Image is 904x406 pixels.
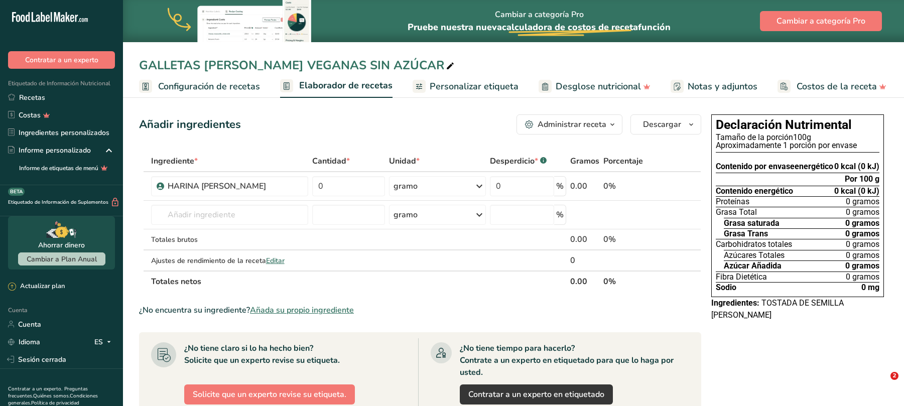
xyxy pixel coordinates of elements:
[777,16,865,27] font: Cambiar a categoría Pro
[570,156,599,167] font: Gramos
[778,75,886,98] a: Costos de la receta
[603,181,616,192] font: 0%
[892,372,896,379] font: 2
[394,181,418,192] font: gramo
[716,186,793,196] font: Contenido energético
[184,384,355,404] button: Solicite que un experto revise su etiqueta.
[394,209,418,220] font: gramo
[711,298,844,320] font: TOSTADA DE SEMILLA [PERSON_NAME]
[33,392,70,399] a: Quiénes somos.
[27,254,97,264] font: Cambiar a Plan Anual
[280,74,393,98] a: Elaborador de recetas
[797,80,877,92] font: Costos de la receta
[18,320,41,329] font: Cuenta
[570,276,587,287] font: 0.00
[570,234,587,245] font: 0.00
[19,128,109,138] font: Ingredientes personalizados
[643,119,681,130] font: Descargar
[460,343,575,354] font: ¿No tiene tiempo para hacerlo?
[408,21,502,33] font: Pruebe nuestra nueva
[630,114,701,134] button: Descargar
[845,174,879,184] font: Por 100 g
[389,156,416,167] font: Unidad
[184,355,340,366] font: Solicite que un experto revise su etiqueta.
[861,283,879,292] font: 0 mg
[19,164,98,172] font: Informe de etiquetas de menú
[460,384,613,404] a: Contratar a un experto en etiquetado
[8,199,108,206] font: Etiquetado de Información de Suplementos
[716,239,792,249] font: Carbohidratos totales
[845,218,879,228] font: 0 gramos
[724,261,782,270] font: Azúcar Añadida
[139,75,260,98] a: Configuración de recetas
[846,272,879,282] font: 0 gramos
[538,119,606,130] font: Administrar receta
[603,156,643,167] font: Porcentaje
[716,117,852,132] font: Declaración Nutrimental
[94,337,103,347] font: ES
[724,250,785,260] font: Azúcares Totales
[8,385,88,399] a: Preguntas frecuentes.
[8,79,110,87] font: Etiquetado de Información Nutricional
[19,146,91,155] font: Informe personalizado
[716,141,857,150] font: Aproximadamente 1 porción por envase
[8,385,62,392] a: Contratar a un experto.
[193,389,346,400] font: Solicite que un experto revise su etiqueta.
[184,343,313,354] font: ¿No tiene claro si lo ha hecho bien?
[18,252,105,265] button: Cambiar a Plan Anual
[490,156,535,167] font: Desperdicio
[724,229,768,238] font: Grasa Trans
[151,156,194,167] font: Ingrediente
[468,389,604,400] font: Contratar a un experto en etiquetado
[430,80,519,92] font: Personalizar etiqueta
[638,21,671,33] font: función
[716,132,793,142] font: Tamaño de la porción
[312,156,346,167] font: Cantidad
[603,276,616,287] font: 0%
[25,55,98,65] font: Contratar a un experto
[299,79,393,91] font: Elaborador de recetas
[250,305,354,316] font: Añada su propio ingrediente
[834,186,879,196] font: 0 kcal (0 kJ)
[8,306,27,314] font: Cuenta
[20,282,65,291] font: Actualizar plan
[570,255,575,266] font: 0
[516,114,622,134] button: Administrar receta
[716,207,757,217] font: Grasa Total
[846,239,879,249] font: 0 gramos
[18,355,66,364] font: Sesión cerrada
[139,305,250,316] font: ¿No encuentra su ingrediente?
[139,57,444,73] font: GALLETAS [PERSON_NAME] VEGANAS SIN AZÚCAR
[688,80,757,92] font: Notas y adjuntos
[671,75,757,98] a: Notas y adjuntos
[716,162,795,171] font: Contenido por envase
[845,229,879,238] font: 0 gramos
[539,75,651,98] a: Desglose nutricional
[168,181,266,192] font: HARINA [PERSON_NAME]
[139,117,241,132] font: Añadir ingredientes
[151,235,198,244] font: Totales brutos
[603,234,616,245] font: 0%
[716,272,767,282] font: Fibra Dietética
[846,250,879,260] font: 0 gramos
[413,75,519,98] a: Personalizar etiqueta
[19,337,40,347] font: Idioma
[716,197,749,206] font: Proteínas
[460,355,674,378] font: Contrate a un experto en etiquetado para que lo haga por usted.
[846,207,879,217] font: 0 gramos
[760,11,882,31] button: Cambiar a categoría Pro
[151,205,308,225] input: Añadir ingrediente
[724,218,780,228] font: Grasa saturada
[158,80,260,92] font: Configuración de recetas
[711,298,759,308] font: Ingredientes:
[19,110,41,120] font: Costas
[19,93,45,102] font: Recetas
[834,162,879,171] font: 0 kcal (0 kJ)
[556,80,641,92] font: Desglose nutricional
[793,132,811,142] font: 100g
[795,162,833,171] font: energético
[502,21,638,33] font: calculadora de costos de receta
